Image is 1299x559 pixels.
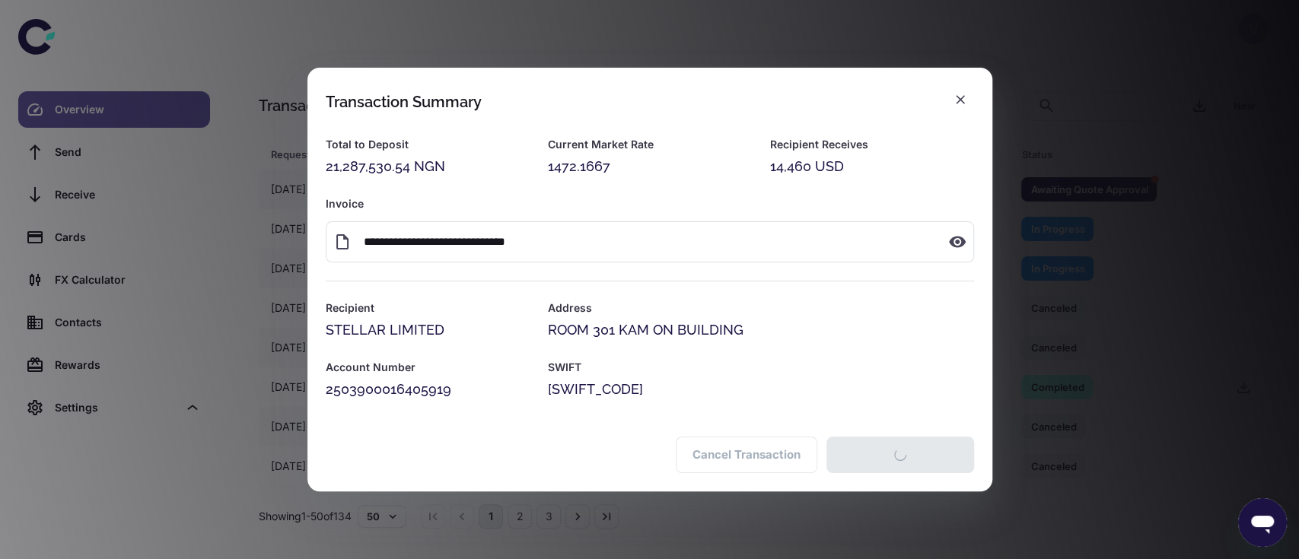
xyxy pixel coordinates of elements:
h6: Invoice [326,195,974,212]
div: 1472.1667 [547,156,751,177]
div: Transaction Summary [326,93,482,111]
h6: Account Number [326,359,530,376]
h6: Address [547,300,973,316]
h6: SWIFT [547,359,973,376]
div: 2503900016405919 [326,379,530,400]
h6: Recipient [326,300,530,316]
div: 21,287,530.54 NGN [326,156,530,177]
div: STELLAR LIMITED [326,319,530,341]
div: [SWIFT_CODE] [547,379,973,400]
div: ROOM 301 KAM ON BUILDING [547,319,973,341]
h6: Current Market Rate [547,136,751,153]
h6: Recipient Receives [769,136,973,153]
div: 14,460 USD [769,156,973,177]
iframe: Button to launch messaging window [1238,498,1287,547]
h6: Total to Deposit [326,136,530,153]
